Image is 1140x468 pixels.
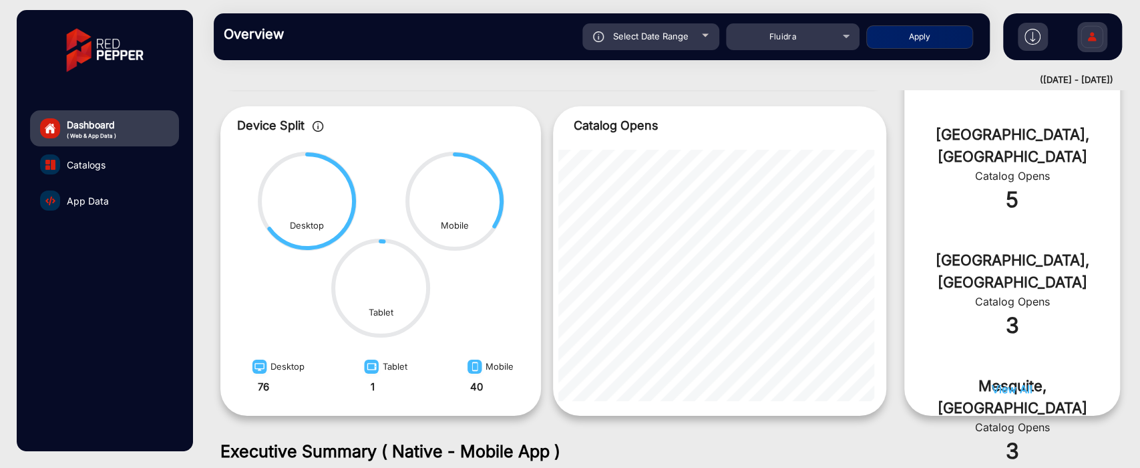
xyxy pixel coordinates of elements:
[57,17,153,84] img: vmg-logo
[313,121,324,132] img: icon
[67,118,116,132] span: Dashboard
[924,294,1100,310] div: Catalog Opens
[992,382,1032,396] span: View All
[44,122,56,134] img: home
[992,381,1032,409] button: View All
[200,74,1113,87] div: ([DATE] - [DATE])
[924,124,1100,168] div: [GEOGRAPHIC_DATA], [GEOGRAPHIC_DATA]
[924,419,1100,435] div: Catalog Opens
[866,25,973,49] button: Apply
[371,380,375,393] strong: 1
[67,194,109,208] span: App Data
[924,168,1100,184] div: Catalog Opens
[470,380,483,393] strong: 40
[1024,29,1040,45] img: h2download.svg
[30,146,179,183] a: Catalogs
[360,358,383,380] img: image
[248,358,270,380] img: image
[769,31,797,41] span: Fluidra
[463,358,486,380] img: image
[441,219,469,233] div: Mobile
[593,31,604,42] img: icon
[220,441,1120,461] h1: Executive Summary ( Native - Mobile App )
[30,110,179,146] a: Dashboard( Web & App Data )
[224,26,411,42] h3: Overview
[1078,15,1106,62] img: Sign%20Up.svg
[237,118,305,132] span: Device Split
[924,249,1100,294] div: [GEOGRAPHIC_DATA], [GEOGRAPHIC_DATA]
[613,31,689,41] span: Select Date Range
[924,375,1100,419] div: Mesquite, [GEOGRAPHIC_DATA]
[67,132,116,140] span: ( Web & App Data )
[45,196,55,206] img: catalog
[30,183,179,219] a: App Data
[290,219,324,233] div: Desktop
[369,306,393,320] div: Tablet
[924,184,1100,216] div: 5
[924,435,1100,467] div: 3
[257,380,268,393] strong: 76
[924,310,1100,342] div: 3
[463,355,514,380] div: Mobile
[248,355,305,380] div: Desktop
[360,355,407,380] div: Tablet
[67,158,106,172] span: Catalogs
[45,160,55,170] img: catalog
[573,116,866,134] p: Catalog Opens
